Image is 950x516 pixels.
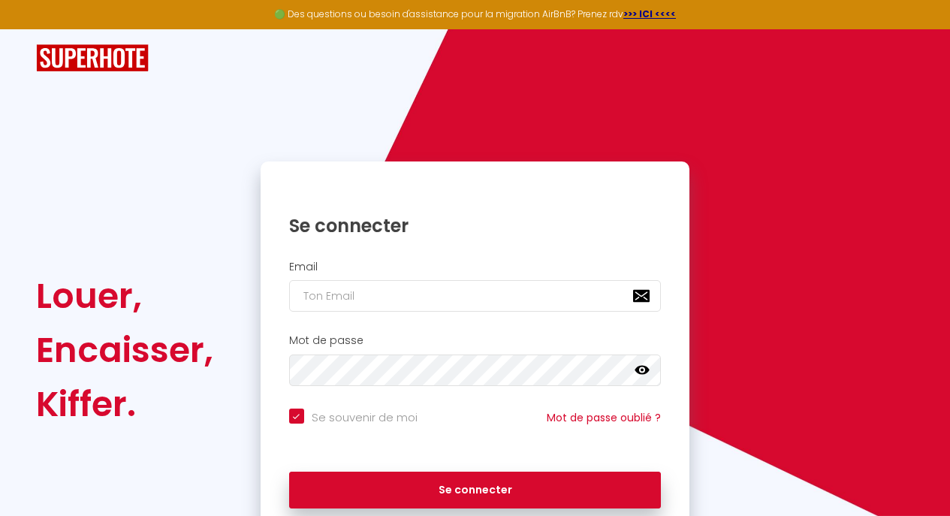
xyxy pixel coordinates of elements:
[547,410,661,425] a: Mot de passe oublié ?
[36,323,213,377] div: Encaisser,
[623,8,676,20] a: >>> ICI <<<<
[289,280,662,312] input: Ton Email
[289,472,662,509] button: Se connecter
[36,269,213,323] div: Louer,
[36,377,213,431] div: Kiffer.
[289,214,662,237] h1: Se connecter
[289,334,662,347] h2: Mot de passe
[36,44,149,72] img: SuperHote logo
[289,261,662,273] h2: Email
